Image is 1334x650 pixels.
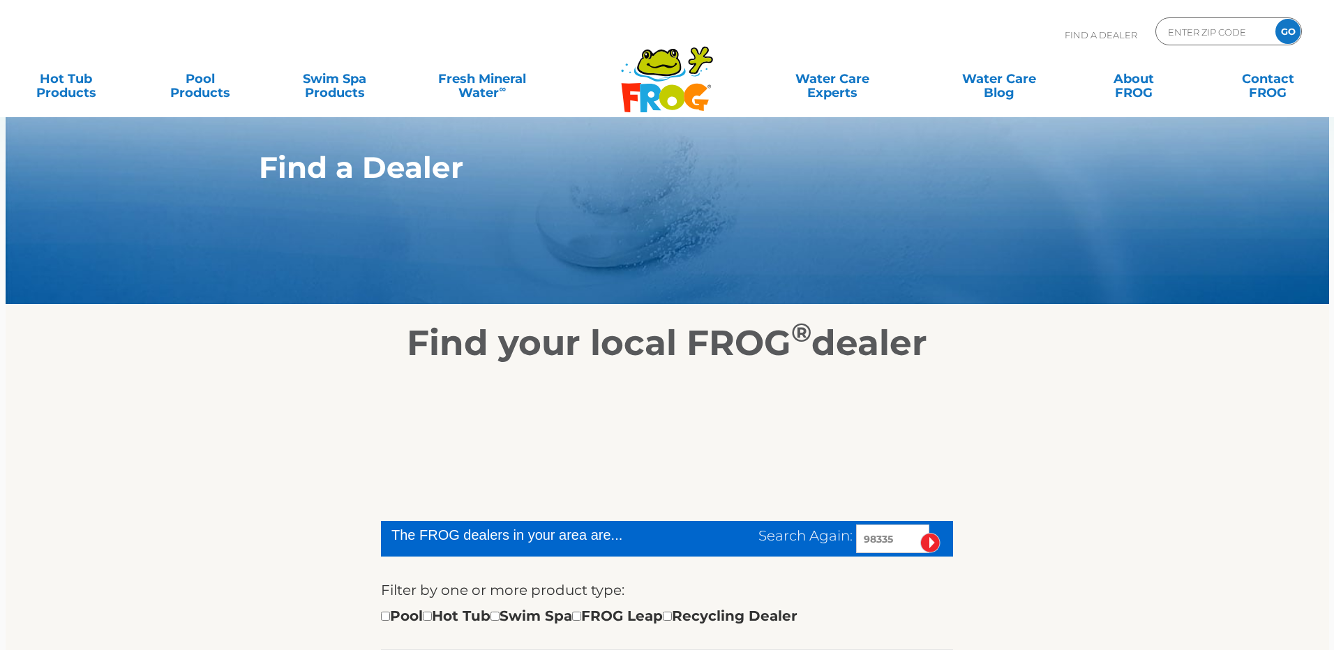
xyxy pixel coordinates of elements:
[1275,19,1301,44] input: GO
[381,579,624,601] label: Filter by one or more product type:
[283,65,387,93] a: Swim SpaProducts
[613,28,721,113] img: Frog Products Logo
[1081,65,1186,93] a: AboutFROG
[259,151,1010,184] h1: Find a Dealer
[1065,17,1137,52] p: Find A Dealer
[391,524,673,545] div: The FROG dealers in your area are...
[417,65,548,93] a: Fresh MineralWater∞
[499,83,506,94] sup: ∞
[238,322,1096,364] h2: Find your local FROG dealer
[149,65,253,93] a: PoolProducts
[14,65,119,93] a: Hot TubProducts
[758,527,853,544] span: Search Again:
[947,65,1051,93] a: Water CareBlog
[747,65,917,93] a: Water CareExperts
[920,533,940,553] input: Submit
[791,317,811,348] sup: ®
[1215,65,1320,93] a: ContactFROG
[1167,22,1261,42] input: Zip Code Form
[381,605,797,627] div: Pool Hot Tub Swim Spa FROG Leap Recycling Dealer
